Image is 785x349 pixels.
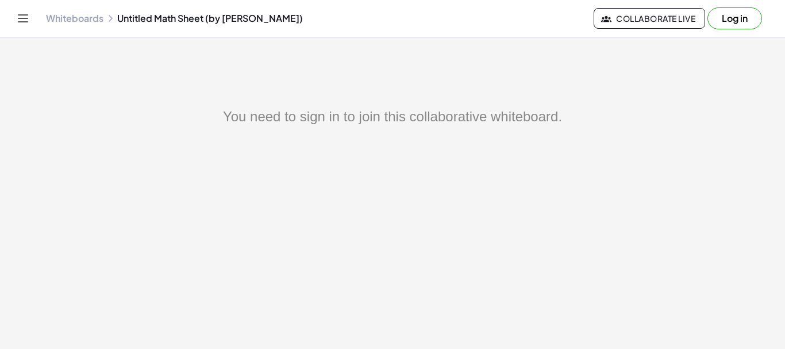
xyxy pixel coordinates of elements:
[46,13,103,24] a: Whiteboards
[603,13,695,24] span: Collaborate Live
[594,8,705,29] button: Collaborate Live
[69,106,716,127] div: You need to sign in to join this collaborative whiteboard.
[14,9,32,28] button: Toggle navigation
[707,7,762,29] button: Log in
